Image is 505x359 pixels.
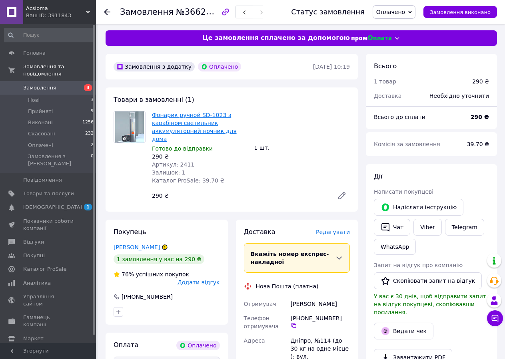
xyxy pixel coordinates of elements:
[251,142,353,153] div: 1 шт.
[104,8,110,16] div: Повернутися назад
[152,169,186,176] span: Залишок: 1
[176,7,233,17] span: №366266831
[152,153,248,161] div: 290 ₴
[114,254,204,264] div: 1 замовлення у вас на 290 ₴
[28,119,53,126] span: Виконані
[114,244,160,250] a: [PERSON_NAME]
[374,114,425,120] span: Всього до сплати
[423,6,497,18] button: Замовлення виконано
[472,77,489,85] div: 290 ₴
[23,238,44,246] span: Відгуки
[23,190,74,197] span: Товари та послуги
[316,229,350,235] span: Редагувати
[120,7,174,17] span: Замовлення
[374,141,440,147] span: Комісія за замовлення
[4,28,94,42] input: Пошук
[374,199,463,216] button: Надіслати інструкцію
[374,262,463,268] span: Запит на відгук про компанію
[28,130,55,137] span: Скасовані
[23,177,62,184] span: Повідомлення
[28,97,40,104] span: Нові
[114,341,138,349] span: Оплата
[28,142,53,149] span: Оплачені
[198,62,241,71] div: Оплачено
[84,204,92,210] span: 1
[23,204,82,211] span: [DEMOGRAPHIC_DATA]
[445,219,484,236] a: Telegram
[425,87,494,105] div: Необхідно уточнити
[291,8,365,16] div: Статус замовлення
[289,297,351,311] div: [PERSON_NAME]
[244,315,279,329] span: Телефон отримувача
[26,5,86,12] span: Acsioma
[487,310,503,326] button: Чат з покупцем
[23,84,56,91] span: Замовлення
[23,293,74,307] span: Управління сайтом
[28,108,53,115] span: Прийняті
[376,9,405,15] span: Оплачено
[374,293,486,315] span: У вас є 30 днів, щоб відправити запит на відгук покупцеві, скопіювавши посилання.
[23,63,96,77] span: Замовлення та повідомлення
[254,282,321,290] div: Нова Пошта (платна)
[152,161,194,168] span: Артикул: 2411
[152,112,237,142] a: Фонарик ручной SD-1023 з карабіном светильник аккумуляторний ночник для дома
[374,239,416,255] a: WhatsApp
[244,301,276,307] span: Отримувач
[115,111,144,143] img: Фонарик ручной SD-1023 з карабіном светильник аккумуляторний ночник для дома
[23,280,51,287] span: Аналітика
[23,50,46,57] span: Головна
[114,62,195,71] div: Замовлення з додатку
[114,270,189,278] div: успішних покупок
[91,142,94,149] span: 2
[84,84,92,91] span: 3
[114,96,194,103] span: Товари в замовленні (1)
[152,145,213,152] span: Готово до відправки
[374,173,382,180] span: Дії
[176,341,220,350] div: Оплачено
[374,93,401,99] span: Доставка
[149,190,331,201] div: 290 ₴
[114,228,146,236] span: Покупець
[26,12,96,19] div: Ваш ID: 3911843
[23,218,74,232] span: Показники роботи компанії
[313,63,350,70] time: [DATE] 10:19
[91,108,94,115] span: 9
[334,188,350,204] a: Редагувати
[202,34,350,43] span: Це замовлення сплачено за допомогою
[291,314,350,329] div: [PHONE_NUMBER]
[413,219,441,236] a: Viber
[91,153,94,167] span: 0
[91,97,94,104] span: 3
[251,251,329,265] span: Вкажіть номер експрес-накладної
[244,228,275,236] span: Доставка
[374,188,433,195] span: Написати покупцеві
[467,141,489,147] span: 39.70 ₴
[374,78,396,85] span: 1 товар
[28,153,91,167] span: Замовлення з [PERSON_NAME]
[152,177,224,184] span: Каталог ProSale: 39.70 ₴
[374,323,433,339] button: Видати чек
[121,293,174,301] div: [PHONE_NUMBER]
[85,130,94,137] span: 232
[23,266,66,273] span: Каталог ProSale
[430,9,491,15] span: Замовлення виконано
[82,119,94,126] span: 1256
[23,314,74,328] span: Гаманець компанії
[471,114,489,120] b: 290 ₴
[374,219,410,236] button: Чат
[23,335,44,342] span: Маркет
[374,62,397,70] span: Всього
[23,252,45,259] span: Покупці
[244,337,265,344] span: Адреса
[374,272,482,289] button: Скопіювати запит на відгук
[122,271,134,278] span: 76%
[178,279,220,286] span: Додати відгук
